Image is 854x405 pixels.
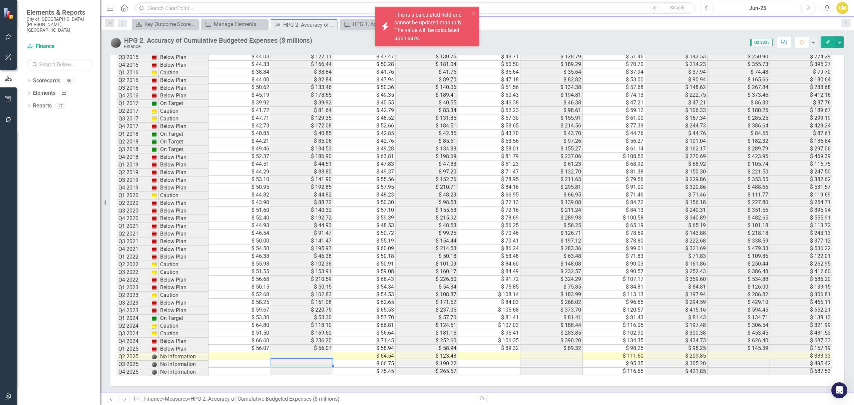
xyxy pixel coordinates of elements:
[208,160,271,168] td: $ 44.51
[458,160,520,168] td: $ 61.23
[208,199,271,207] td: $ 43.90
[645,122,708,130] td: $ 244.73
[271,91,333,99] td: $ 178.65
[208,61,271,68] td: $ 44.33
[770,199,832,207] td: $ 254.71
[770,107,832,114] td: $ 189.67
[159,123,208,130] td: Below Plan
[396,160,458,168] td: $ 47.83
[458,84,520,91] td: $ 51.56
[117,69,150,77] td: Q1 2016
[396,107,458,114] td: $ 83.34
[645,99,708,107] td: $ 47.21
[708,122,770,130] td: $ 386.64
[151,147,157,152] img: APn+hR+MH4cqAAAAAElFTkSuQmCC
[458,53,520,61] td: $ 48.71
[770,130,832,137] td: $ 87.61
[708,91,770,99] td: $ 373.46
[208,99,271,107] td: $ 39.92
[151,208,157,214] img: XJsTHk0ajobq6Ovo30PZz5QWf9OEAAAAASUVORK5CYII=
[583,107,645,114] td: $ 59.12
[520,183,583,191] td: $ 295.81
[333,199,396,207] td: $ 50.30
[458,168,520,176] td: $ 71.47
[458,91,520,99] td: $ 60.43
[117,146,150,153] td: Q3 2018
[458,145,520,153] td: $ 58.01
[396,76,458,84] td: $ 89.70
[770,53,832,61] td: $ 274.29
[396,183,458,191] td: $ 210.71
[33,77,60,85] a: Scorecards
[458,153,520,160] td: $ 81.79
[333,114,396,122] td: $ 48.52
[151,200,157,206] img: XJsTHk0ajobq6Ovo30PZz5QWf9OEAAAAASUVORK5CYII=
[396,61,458,68] td: $ 181.04
[117,192,150,199] td: Q1 2020
[396,199,458,207] td: $ 98.53
[458,137,520,145] td: $ 53.56
[208,183,271,191] td: $ 50.95
[271,214,333,222] td: $ 192.72
[583,207,645,214] td: $ 84.13
[124,37,312,44] div: HPG 2. Accuracy of Cumulative Budgeted Expenses ($ millions)
[271,53,333,61] td: $ 122.11
[583,160,645,168] td: $ 68.92
[583,199,645,207] td: $ 84.72
[396,114,458,122] td: $ 131.85
[333,214,396,222] td: $ 59.39
[208,153,271,160] td: $ 52.37
[333,107,396,114] td: $ 42.79
[271,176,333,183] td: $ 141.90
[520,160,583,168] td: $ 61.23
[333,91,396,99] td: $ 49.35
[333,191,396,199] td: $ 48.23
[645,53,708,61] td: $ 143.53
[159,199,208,207] td: Below Plan
[645,145,708,153] td: $ 162.17
[333,68,396,76] td: $ 41.76
[396,99,458,107] td: $ 40.55
[135,2,696,14] input: Search ClearPoint...
[159,69,208,77] td: Caution
[151,131,157,137] img: APn+hR+MH4cqAAAAAElFTkSuQmCC
[271,191,333,199] td: $ 44.82
[520,130,583,137] td: $ 43.70
[396,191,458,199] td: $ 48.23
[708,168,770,176] td: $ 221.50
[770,137,832,145] td: $ 186.64
[645,68,708,76] td: $ 37.94
[151,85,157,91] img: XJsTHk0ajobq6Ovo30PZz5QWf9OEAAAAASUVORK5CYII=
[333,99,396,107] td: $ 40.55
[770,122,832,130] td: $ 429.24
[645,84,708,91] td: $ 148.62
[333,76,396,84] td: $ 47.94
[333,160,396,168] td: $ 47.83
[670,5,685,10] span: Search
[520,176,583,183] td: $ 211.65
[520,114,583,122] td: $ 155.91
[458,107,520,114] td: $ 52.23
[583,168,645,176] td: $ 81.38
[708,99,770,107] td: $ 86.30
[520,207,583,214] td: $ 211.24
[396,130,458,137] td: $ 42.85
[770,191,832,199] td: $ 119.69
[396,176,458,183] td: $ 152.76
[159,169,208,176] td: Below Plan
[520,199,583,207] td: $ 139.08
[117,138,150,146] td: Q2 2018
[770,168,832,176] td: $ 247.50
[159,184,208,192] td: Below Plan
[708,137,770,145] td: $ 182.32
[708,160,770,168] td: $ 105.74
[583,130,645,137] td: $ 44.76
[396,207,458,214] td: $ 155.63
[151,93,157,98] img: XJsTHk0ajobq6Ovo30PZz5QWf9OEAAAAASUVORK5CYII=
[151,170,157,175] img: XJsTHk0ajobq6Ovo30PZz5QWf9OEAAAAASUVORK5CYII=
[583,61,645,68] td: $ 70.70
[117,130,150,138] td: Q1 2018
[708,183,770,191] td: $ 488.66
[133,20,197,28] a: Key Outcome Scorecard
[458,130,520,137] td: $ 43.70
